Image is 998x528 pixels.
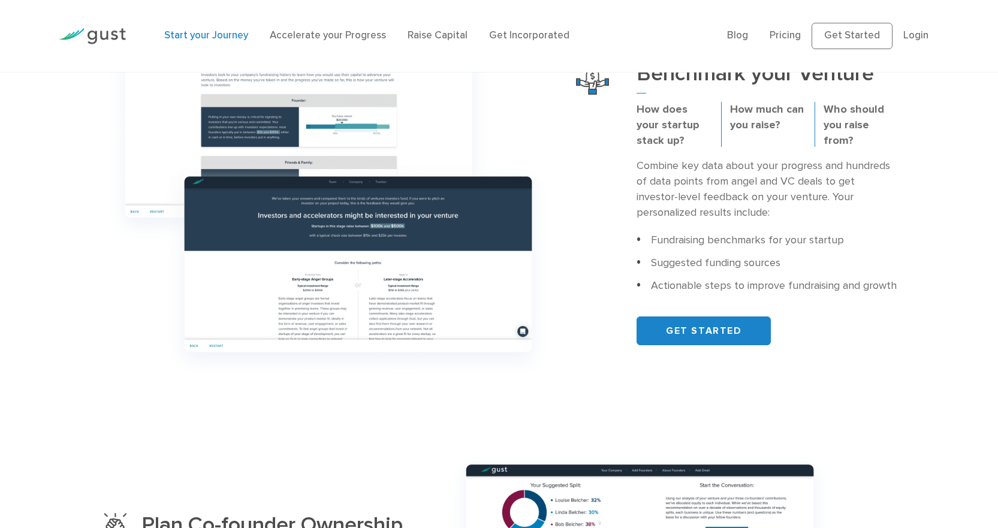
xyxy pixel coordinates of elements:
img: Gust Logo [59,28,126,44]
a: Raise Capital [408,29,468,41]
p: Combine key data about your progress and hundreds of data points from angel and VC deals to get i... [637,158,899,221]
li: Fundraising benchmarks for your startup [637,233,899,248]
a: Blog [727,29,748,41]
li: Suggested funding sources [637,255,899,271]
img: Benchmark Your Venture [576,62,609,95]
img: Group 1166 [99,22,558,385]
p: Who should you raise from? [824,102,899,149]
a: Accelerate your Progress [270,29,386,41]
a: Get Started [812,23,893,49]
p: How much can you raise? [730,102,806,133]
a: Login [903,29,928,41]
a: GET STARTED [637,316,771,345]
a: Get Incorporated [489,29,569,41]
h3: Benchmark your Venture [637,62,899,93]
li: Actionable steps to improve fundraising and growth [637,278,899,294]
p: How does your startup stack up? [637,102,712,149]
a: Pricing [770,29,801,41]
a: Start your Journey [164,29,248,41]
